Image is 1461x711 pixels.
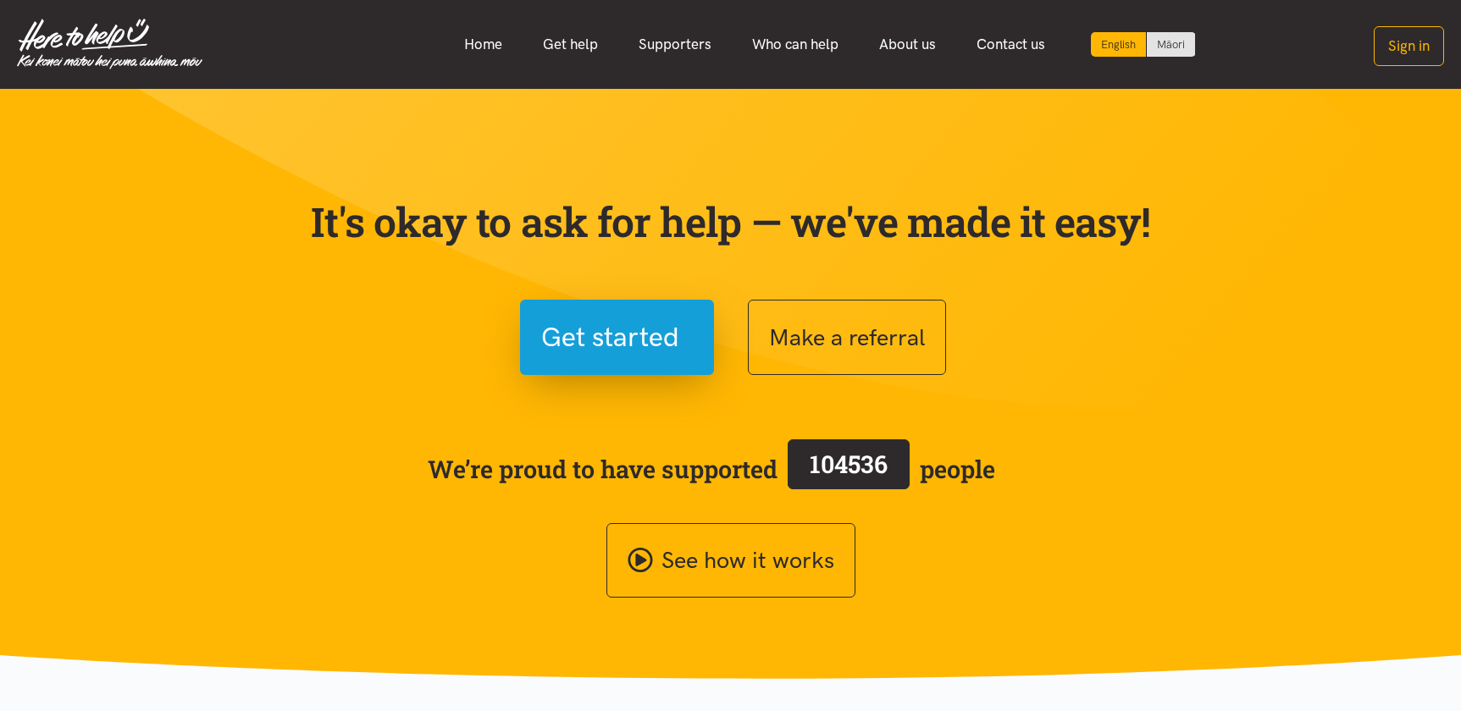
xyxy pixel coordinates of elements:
[859,26,956,63] a: About us
[748,300,946,375] button: Make a referral
[1091,32,1147,57] div: Current language
[17,19,202,69] img: Home
[732,26,859,63] a: Who can help
[618,26,732,63] a: Supporters
[428,436,995,502] span: We’re proud to have supported people
[606,523,855,598] a: See how it works
[1091,32,1196,57] div: Language toggle
[1374,26,1444,66] button: Sign in
[956,26,1065,63] a: Contact us
[444,26,523,63] a: Home
[541,316,679,359] span: Get started
[520,300,714,375] button: Get started
[523,26,618,63] a: Get help
[810,448,888,480] span: 104536
[1147,32,1195,57] a: Switch to Te Reo Māori
[307,197,1154,246] p: It's okay to ask for help — we've made it easy!
[778,436,920,502] a: 104536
